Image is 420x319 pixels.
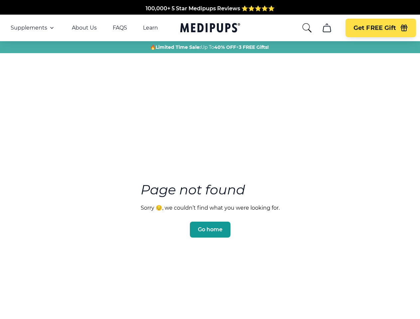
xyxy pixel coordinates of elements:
a: Medipups [180,22,240,35]
button: Supplements [11,24,56,32]
span: Supplements [11,25,47,31]
h3: Page not found [141,180,280,199]
span: Free Shipping + 60 day money-back guarantee [146,8,274,14]
p: Sorry 😔, we couldn’t find what you were looking for. [141,205,280,211]
a: About Us [72,25,97,31]
span: Go home [198,226,222,233]
a: Learn [143,25,158,31]
a: FAQS [113,25,127,31]
button: Get FREE Gift [346,19,416,37]
button: cart [319,20,335,36]
button: search [302,23,312,33]
span: Get FREE Gift [353,24,396,32]
span: 🔥 Up To + [150,44,269,51]
button: Go home [190,222,230,238]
